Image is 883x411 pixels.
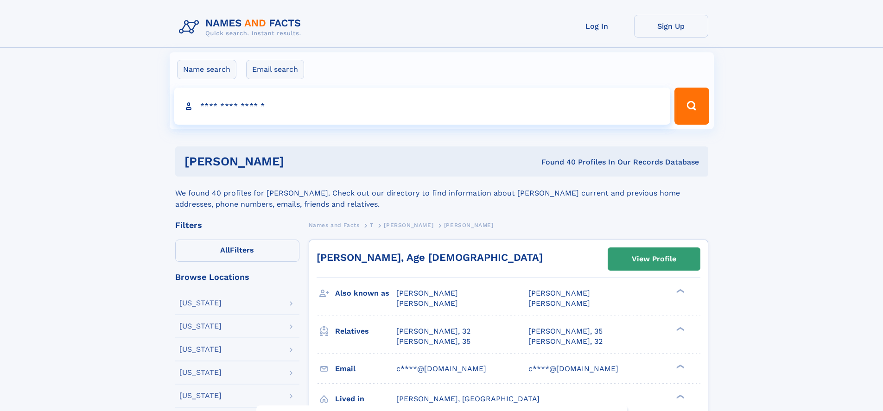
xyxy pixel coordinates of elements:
[175,221,299,229] div: Filters
[317,252,543,263] a: [PERSON_NAME], Age [DEMOGRAPHIC_DATA]
[179,392,222,399] div: [US_STATE]
[528,326,603,336] a: [PERSON_NAME], 35
[309,219,360,231] a: Names and Facts
[528,299,590,308] span: [PERSON_NAME]
[528,336,603,347] a: [PERSON_NAME], 32
[674,393,685,399] div: ❯
[179,299,222,307] div: [US_STATE]
[184,156,413,167] h1: [PERSON_NAME]
[396,299,458,308] span: [PERSON_NAME]
[560,15,634,38] a: Log In
[674,88,709,125] button: Search Button
[413,157,699,167] div: Found 40 Profiles In Our Records Database
[608,248,700,270] a: View Profile
[179,369,222,376] div: [US_STATE]
[179,322,222,330] div: [US_STATE]
[396,289,458,297] span: [PERSON_NAME]
[396,336,470,347] a: [PERSON_NAME], 35
[246,60,304,79] label: Email search
[179,346,222,353] div: [US_STATE]
[174,88,671,125] input: search input
[632,248,676,270] div: View Profile
[335,323,396,339] h3: Relatives
[335,361,396,377] h3: Email
[335,391,396,407] h3: Lived in
[175,15,309,40] img: Logo Names and Facts
[220,246,230,254] span: All
[175,273,299,281] div: Browse Locations
[177,60,236,79] label: Name search
[335,285,396,301] h3: Also known as
[175,177,708,210] div: We found 40 profiles for [PERSON_NAME]. Check out our directory to find information about [PERSON...
[674,363,685,369] div: ❯
[674,326,685,332] div: ❯
[528,289,590,297] span: [PERSON_NAME]
[175,240,299,262] label: Filters
[384,222,433,228] span: [PERSON_NAME]
[396,326,470,336] a: [PERSON_NAME], 32
[634,15,708,38] a: Sign Up
[396,394,540,403] span: [PERSON_NAME], [GEOGRAPHIC_DATA]
[444,222,494,228] span: [PERSON_NAME]
[370,219,374,231] a: T
[384,219,433,231] a: [PERSON_NAME]
[370,222,374,228] span: T
[674,288,685,294] div: ❯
